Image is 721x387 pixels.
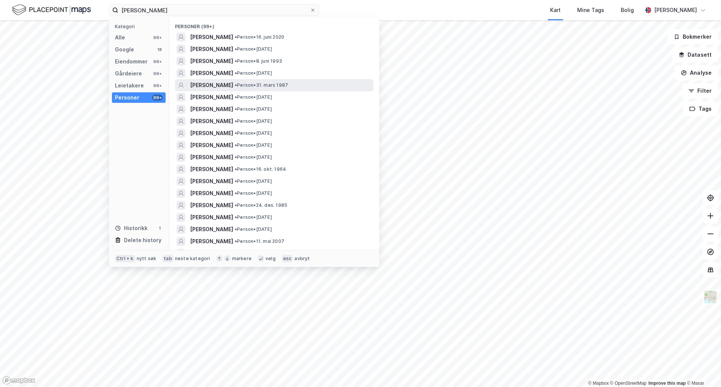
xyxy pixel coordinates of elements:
span: [PERSON_NAME] [190,81,233,90]
a: Mapbox [588,381,609,386]
span: Person • 16. juni 2020 [235,34,284,40]
a: OpenStreetMap [610,381,647,386]
div: nytt søk [137,256,157,262]
span: • [235,214,237,220]
span: [PERSON_NAME] [190,201,233,210]
div: Eiendommer [115,57,148,66]
div: 99+ [152,35,163,41]
button: Bokmerker [667,29,718,44]
span: • [235,178,237,184]
a: Mapbox homepage [2,376,35,385]
span: [PERSON_NAME] [190,213,233,222]
span: Person • [DATE] [235,70,272,76]
span: Person • 11. mai 2007 [235,238,284,244]
span: • [235,34,237,40]
span: Person • [DATE] [235,190,272,196]
div: Bolig [621,6,634,15]
div: Personer [115,93,139,102]
div: tab [162,255,173,262]
span: • [235,70,237,76]
div: 18 [157,47,163,53]
span: [PERSON_NAME] [190,129,233,138]
span: [PERSON_NAME] [190,165,233,174]
span: Person • [DATE] [235,94,272,100]
span: [PERSON_NAME] [190,33,233,42]
span: [PERSON_NAME] [190,189,233,198]
span: • [235,94,237,100]
span: • [235,238,237,244]
span: [PERSON_NAME] [190,153,233,162]
div: velg [265,256,276,262]
span: [PERSON_NAME] [190,117,233,126]
span: [PERSON_NAME] [190,249,233,258]
div: Google [115,45,134,54]
span: [PERSON_NAME] [190,69,233,78]
span: Person • [DATE] [235,226,272,232]
button: Analyse [674,65,718,80]
div: 99+ [152,59,163,65]
span: [PERSON_NAME] [190,45,233,54]
span: • [235,142,237,148]
div: Ctrl + k [115,255,135,262]
div: 99+ [152,71,163,77]
input: Søk på adresse, matrikkel, gårdeiere, leietakere eller personer [118,5,310,16]
div: Kontrollprogram for chat [683,351,721,387]
div: Gårdeiere [115,69,142,78]
span: Person • [DATE] [235,46,272,52]
span: [PERSON_NAME] [190,237,233,246]
span: Person • 8. juni 1993 [235,58,282,64]
span: Person • 24. des. 1985 [235,202,287,208]
span: • [235,118,237,124]
span: Person • [DATE] [235,142,272,148]
span: • [235,202,237,208]
div: Leietakere [115,81,144,90]
span: • [235,106,237,112]
div: 1 [157,225,163,231]
div: avbryt [294,256,310,262]
div: neste kategori [175,256,210,262]
span: Person • 31. mars 1987 [235,82,288,88]
span: [PERSON_NAME] [190,93,233,102]
span: Person • [DATE] [235,106,272,112]
span: • [235,130,237,136]
span: • [235,154,237,160]
span: • [235,46,237,52]
div: Kategori [115,24,166,29]
span: [PERSON_NAME] [190,105,233,114]
span: • [235,226,237,232]
div: Personer (99+) [169,18,379,31]
div: esc [282,255,293,262]
div: Kart [550,6,561,15]
div: Historikk [115,224,148,233]
div: Alle [115,33,125,42]
iframe: Chat Widget [683,351,721,387]
div: [PERSON_NAME] [654,6,697,15]
button: Datasett [672,47,718,62]
span: • [235,58,237,64]
span: [PERSON_NAME] [190,57,233,66]
span: Person • [DATE] [235,178,272,184]
a: Improve this map [649,381,686,386]
span: Person • [DATE] [235,154,272,160]
span: • [235,166,237,172]
span: Person • [DATE] [235,214,272,220]
button: Tags [683,101,718,116]
span: [PERSON_NAME] [190,225,233,234]
button: Filter [682,83,718,98]
span: • [235,82,237,88]
div: 99+ [152,95,163,101]
span: Person • [DATE] [235,130,272,136]
span: [PERSON_NAME] [190,177,233,186]
span: • [235,190,237,196]
span: Person • 16. okt. 1964 [235,166,286,172]
div: Mine Tags [577,6,604,15]
div: Delete history [124,236,161,245]
span: Person • [DATE] [235,118,272,124]
div: markere [232,256,252,262]
img: Z [703,290,718,304]
span: [PERSON_NAME] [190,141,233,150]
img: logo.f888ab2527a4732fd821a326f86c7f29.svg [12,3,91,17]
div: 99+ [152,83,163,89]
